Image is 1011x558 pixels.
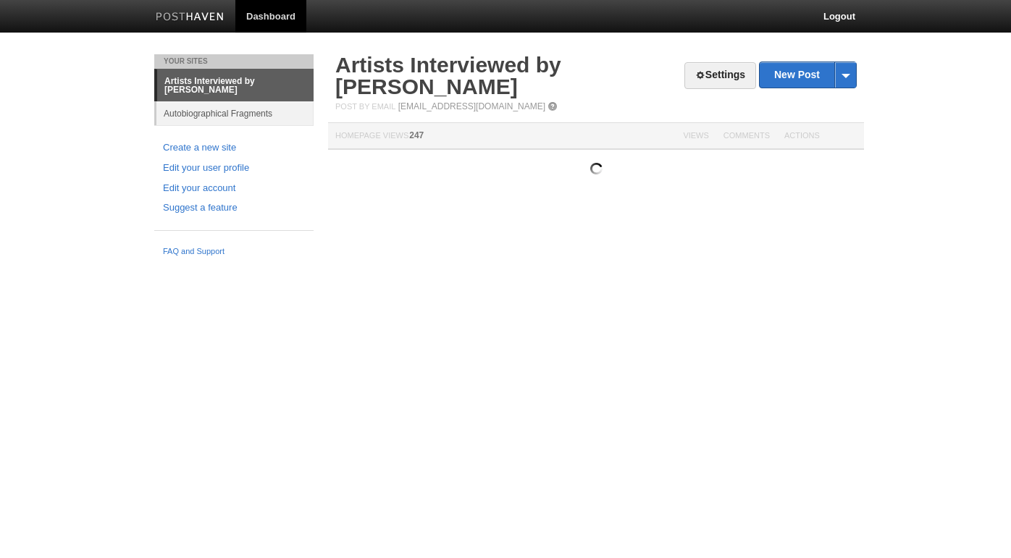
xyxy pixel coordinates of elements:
a: Edit your user profile [163,161,305,176]
img: loading.gif [590,163,603,174]
a: Edit your account [163,181,305,196]
span: Post by Email [335,102,395,111]
th: Homepage Views [328,123,676,150]
span: 247 [409,130,424,140]
a: FAQ and Support [163,245,305,258]
a: Artists Interviewed by [PERSON_NAME] [157,69,314,101]
th: Views [676,123,716,150]
a: [EMAIL_ADDRESS][DOMAIN_NAME] [398,101,545,111]
a: Settings [684,62,756,89]
th: Actions [777,123,864,150]
a: Artists Interviewed by [PERSON_NAME] [335,53,561,98]
li: Your Sites [154,54,314,69]
a: Suggest a feature [163,200,305,216]
img: Posthaven-bar [156,12,225,23]
a: Autobiographical Fragments [156,101,314,125]
th: Comments [716,123,777,150]
a: New Post [760,62,856,88]
a: Create a new site [163,140,305,156]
